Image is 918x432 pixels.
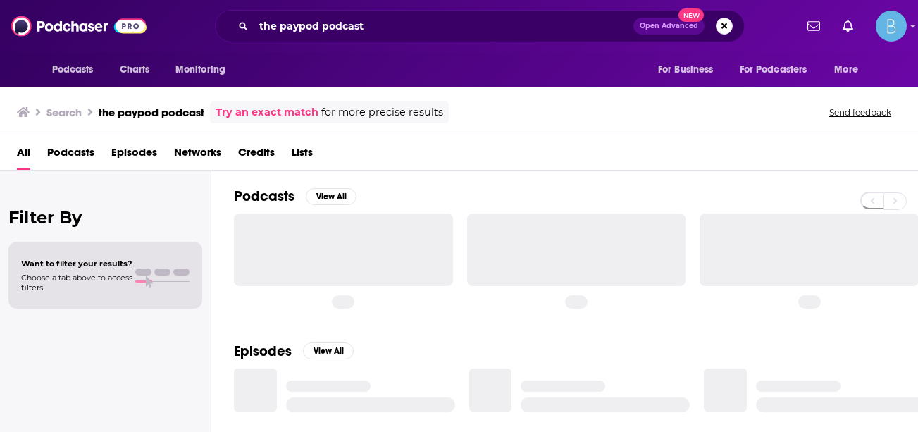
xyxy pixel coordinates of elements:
[876,11,907,42] span: Logged in as BLASTmedia
[837,14,859,38] a: Show notifications dropdown
[174,141,221,170] a: Networks
[166,56,244,83] button: open menu
[303,342,354,359] button: View All
[648,56,731,83] button: open menu
[47,141,94,170] a: Podcasts
[215,10,745,42] div: Search podcasts, credits, & more...
[238,141,275,170] a: Credits
[825,106,895,118] button: Send feedback
[802,14,826,38] a: Show notifications dropdown
[21,259,132,269] span: Want to filter your results?
[111,56,159,83] a: Charts
[111,141,157,170] a: Episodes
[633,18,705,35] button: Open AdvancedNew
[8,207,202,228] h2: Filter By
[52,60,94,80] span: Podcasts
[17,141,30,170] a: All
[876,11,907,42] img: User Profile
[42,56,112,83] button: open menu
[99,106,204,119] h3: the paypod podcast
[876,11,907,42] button: Show profile menu
[678,8,704,22] span: New
[834,60,858,80] span: More
[234,342,292,360] h2: Episodes
[254,15,633,37] input: Search podcasts, credits, & more...
[234,187,294,205] h2: Podcasts
[46,106,82,119] h3: Search
[175,60,225,80] span: Monitoring
[306,188,356,205] button: View All
[731,56,828,83] button: open menu
[740,60,807,80] span: For Podcasters
[216,104,318,121] a: Try an exact match
[292,141,313,170] a: Lists
[234,342,354,360] a: EpisodesView All
[824,56,876,83] button: open menu
[11,13,147,39] img: Podchaser - Follow, Share and Rate Podcasts
[120,60,150,80] span: Charts
[640,23,698,30] span: Open Advanced
[321,104,443,121] span: for more precise results
[21,273,132,292] span: Choose a tab above to access filters.
[658,60,714,80] span: For Business
[234,187,356,205] a: PodcastsView All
